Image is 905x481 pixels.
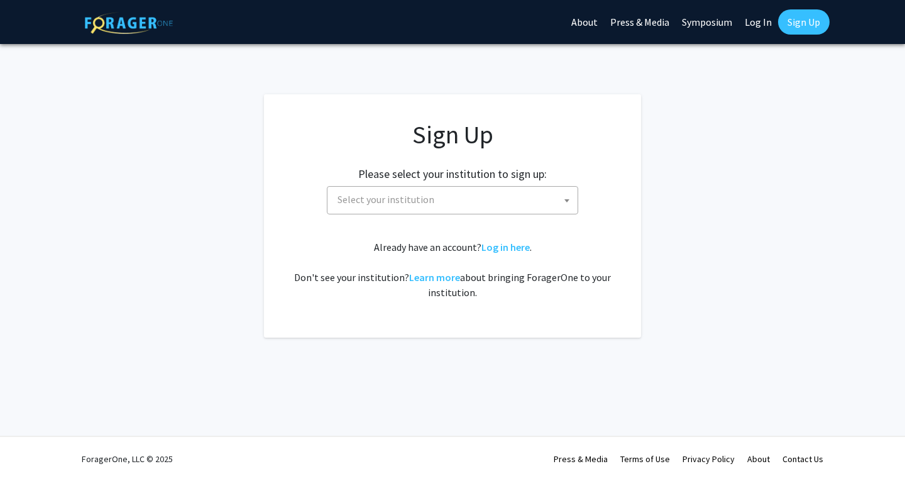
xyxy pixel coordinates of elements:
a: Log in here [481,241,530,253]
a: Learn more about bringing ForagerOne to your institution [409,271,460,284]
a: Privacy Policy [683,453,735,465]
a: Terms of Use [620,453,670,465]
a: Sign Up [778,9,830,35]
a: Press & Media [554,453,608,465]
a: Contact Us [782,453,823,465]
h1: Sign Up [289,119,616,150]
a: About [747,453,770,465]
h2: Please select your institution to sign up: [358,167,547,181]
span: Select your institution [337,193,434,206]
div: Already have an account? . Don't see your institution? about bringing ForagerOne to your institut... [289,240,616,300]
div: ForagerOne, LLC © 2025 [82,437,173,481]
img: ForagerOne Logo [85,12,173,34]
span: Select your institution [327,186,578,214]
span: Select your institution [332,187,578,213]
